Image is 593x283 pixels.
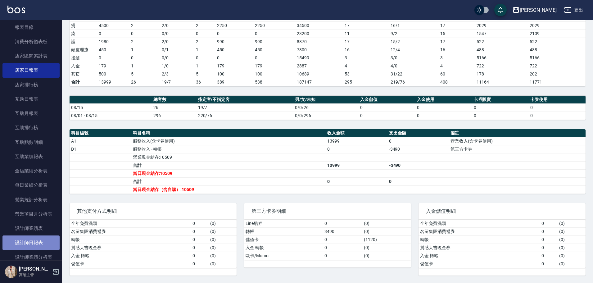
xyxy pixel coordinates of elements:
td: 5166 [475,54,528,62]
td: 1 [194,46,215,54]
td: 2029 [528,21,586,30]
table: a dense table [419,220,586,268]
td: 408 [439,78,475,86]
td: 179 [215,62,253,70]
td: 0 [215,30,253,38]
td: 17 [343,21,389,30]
td: 入金 轉帳 [244,244,323,252]
th: 卡券使用 [529,96,586,104]
td: 15 / 2 [389,38,439,46]
td: 0 [540,235,558,244]
th: 備註 [449,129,586,137]
span: 其他支付方式明細 [77,208,229,214]
td: Line酷券 [244,220,323,228]
a: 店家日報表 [2,63,60,77]
td: 0 / 1 [160,46,195,54]
a: 互助日報表 [2,92,60,106]
td: 722 [528,62,586,70]
td: 接髮 [70,54,97,62]
td: 0 [323,235,362,244]
td: 入金 轉帳 [70,252,191,260]
td: 3 / 0 [389,54,439,62]
td: -3490 [387,161,449,169]
span: 第三方卡券明細 [251,208,404,214]
a: 互助業績報表 [2,149,60,164]
th: 總客數 [152,96,197,104]
td: 儲值卡 [419,260,540,268]
td: 1547 [475,30,528,38]
td: 0 [387,137,449,145]
td: ( 0 ) [558,260,586,268]
td: 其它 [70,70,97,78]
table: a dense table [244,220,411,260]
td: 13999 [326,161,387,169]
td: 12 / 4 [389,46,439,54]
td: 營業現金結存:10509 [131,153,326,161]
td: 頭皮理療 [70,46,97,54]
td: -3490 [387,145,449,153]
td: 500 [97,70,129,78]
td: 0 [540,220,558,228]
a: 設計師業績分析表 [2,250,60,264]
td: 0 [529,103,586,112]
td: 13999 [97,78,129,86]
td: ( 0 ) [209,252,237,260]
td: 11771 [528,78,586,86]
td: 1 [129,62,160,70]
td: 染 [70,30,97,38]
td: 4 / 0 [389,62,439,70]
td: 0 [323,244,362,252]
td: ( 0 ) [558,252,586,260]
td: ( 0 ) [209,260,237,268]
div: [PERSON_NAME] [520,6,557,14]
td: 營業收入(含卡券使用) [449,137,586,145]
td: 10689 [295,70,343,78]
a: 店家區間累計表 [2,49,60,63]
td: ( 0 ) [558,227,586,235]
td: 歐卡/Momo [244,252,323,260]
td: 0 [253,54,295,62]
th: 支出金額 [387,129,449,137]
td: 0 [215,54,253,62]
h5: [PERSON_NAME] [19,266,51,272]
td: 2250 [253,21,295,30]
td: 100 [253,70,295,78]
th: 男/女/未知 [293,96,359,104]
td: 26 [152,103,197,112]
td: 0 [323,252,362,260]
td: 名留集團消費禮券 [419,227,540,235]
td: 2 [129,21,160,30]
td: 護 [70,38,97,46]
a: 互助月報表 [2,106,60,121]
td: 23200 [295,30,343,38]
td: ( 0 ) [558,244,586,252]
td: 2887 [295,62,343,70]
td: 8870 [295,38,343,46]
img: Logo [7,6,25,13]
a: 報表目錄 [2,20,60,34]
td: 16 [343,46,389,54]
td: 2 [194,38,215,46]
a: 消費分析儀表板 [2,34,60,49]
td: 2 [194,21,215,30]
td: 3490 [323,227,362,235]
a: 互助排行榜 [2,121,60,135]
td: 當日現金結存（含自購）:10509 [131,185,326,194]
td: 0 [540,260,558,268]
th: 指定客/不指定客 [197,96,294,104]
td: 0 [326,145,387,153]
td: ( 0 ) [209,244,237,252]
td: 0 [191,227,209,235]
td: 儲值卡 [70,260,191,268]
td: 990 [215,38,253,46]
td: 11 [343,30,389,38]
td: 0 [529,112,586,120]
th: 科目編號 [70,129,131,137]
td: 450 [253,46,295,54]
td: 08/15 [70,103,152,112]
td: 179 [97,62,129,70]
td: 服務收入(含卡券使用) [131,137,326,145]
td: 0 [191,235,209,244]
td: 450 [97,46,129,54]
td: 13999 [326,137,387,145]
